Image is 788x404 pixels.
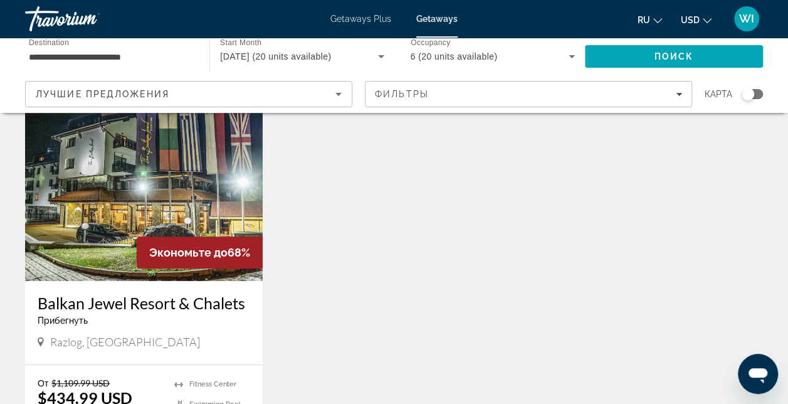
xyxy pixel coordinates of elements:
[411,39,450,47] span: Occupancy
[220,51,331,61] span: [DATE] (20 units available)
[638,15,650,25] span: ru
[416,14,458,24] a: Getaways
[681,11,712,29] button: Change currency
[149,246,228,259] span: Экономьте до
[51,378,110,388] span: $1,109.99 USD
[730,6,763,32] button: User Menu
[50,335,200,349] span: Razlog, [GEOGRAPHIC_DATA]
[36,87,342,102] mat-select: Sort by
[137,237,263,268] div: 68%
[38,294,250,312] a: Balkan Jewel Resort & Chalets
[25,80,263,281] img: Balkan Jewel Resort & Chalets
[29,38,69,46] span: Destination
[38,316,88,326] span: Прибегнуть
[411,51,498,61] span: 6 (20 units available)
[220,39,261,47] span: Start Month
[705,85,732,103] span: карта
[365,81,692,107] button: Filters
[638,11,662,29] button: Change language
[36,89,169,99] span: Лучшие предложения
[375,89,429,99] span: Фильтры
[738,354,778,394] iframe: Schaltfläche zum Öffnen des Messaging-Fensters
[29,50,193,65] input: Select destination
[38,378,48,388] span: От
[739,13,754,25] span: WI
[330,14,391,24] a: Getaways Plus
[585,45,763,68] button: Search
[25,3,150,35] a: Travorium
[681,15,700,25] span: USD
[189,380,236,388] span: Fitness Center
[654,51,694,61] span: Поиск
